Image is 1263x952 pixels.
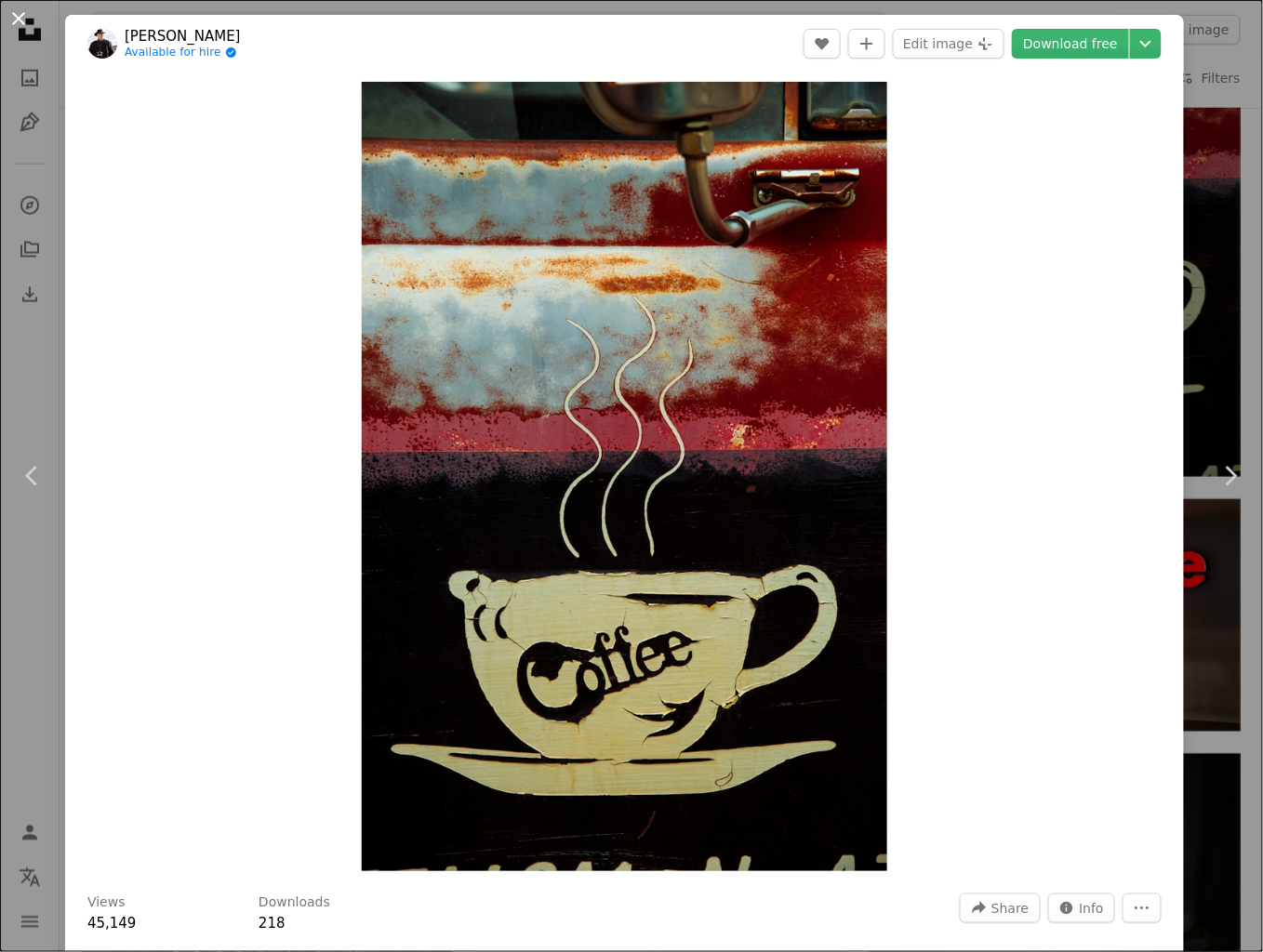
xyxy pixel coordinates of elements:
button: Share this image [960,893,1040,923]
h3: Views [87,893,126,912]
button: Choose download size [1130,29,1162,59]
span: Share [991,894,1029,922]
a: Download free [1012,29,1129,59]
button: Stats about this image [1048,893,1116,923]
span: 45,149 [87,915,137,932]
button: Edit image [893,29,1004,59]
img: a coffee cup painted on the side of a truck [362,82,887,871]
button: More Actions [1123,893,1162,923]
a: Available for hire [125,46,241,60]
a: Next [1198,387,1263,565]
span: 218 [259,915,286,932]
button: Add to Collection [848,29,885,59]
button: Zoom in on this image [362,82,887,871]
button: Like [804,29,841,59]
img: Go to Donald Giannatti's profile [87,29,117,59]
h3: Downloads [259,893,330,912]
a: [PERSON_NAME] [125,27,241,46]
span: Info [1080,894,1105,922]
